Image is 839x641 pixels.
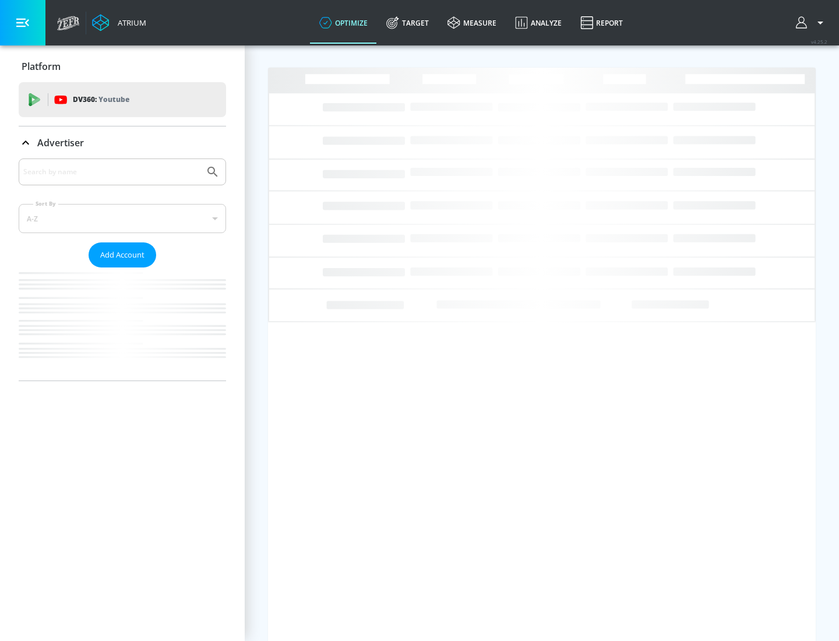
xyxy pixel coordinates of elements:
div: A-Z [19,204,226,233]
a: Atrium [92,14,146,31]
a: measure [438,2,506,44]
p: Advertiser [37,136,84,149]
input: Search by name [23,164,200,179]
div: Atrium [113,17,146,28]
a: Report [571,2,632,44]
div: Advertiser [19,126,226,159]
div: DV360: Youtube [19,82,226,117]
span: v 4.25.2 [811,38,827,45]
div: Platform [19,50,226,83]
a: optimize [310,2,377,44]
button: Add Account [89,242,156,267]
p: Youtube [98,93,129,105]
a: Analyze [506,2,571,44]
nav: list of Advertiser [19,267,226,381]
p: Platform [22,60,61,73]
div: Advertiser [19,159,226,381]
span: Add Account [100,248,144,262]
label: Sort By [33,200,58,207]
a: Target [377,2,438,44]
p: DV360: [73,93,129,106]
